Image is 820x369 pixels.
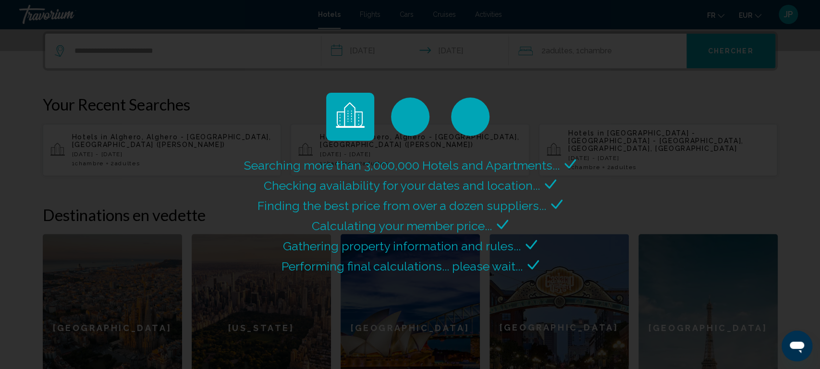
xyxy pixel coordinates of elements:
span: Checking availability for your dates and location... [264,178,540,193]
span: Performing final calculations... please wait... [281,259,523,273]
span: Finding the best price from over a dozen suppliers... [257,198,546,213]
iframe: Bouton de lancement de la fenêtre de messagerie [782,331,812,361]
span: Gathering property information and rules... [283,239,521,253]
span: Calculating your member price... [312,219,492,233]
span: Searching more than 3,000,000 Hotels and Apartments... [244,158,560,172]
